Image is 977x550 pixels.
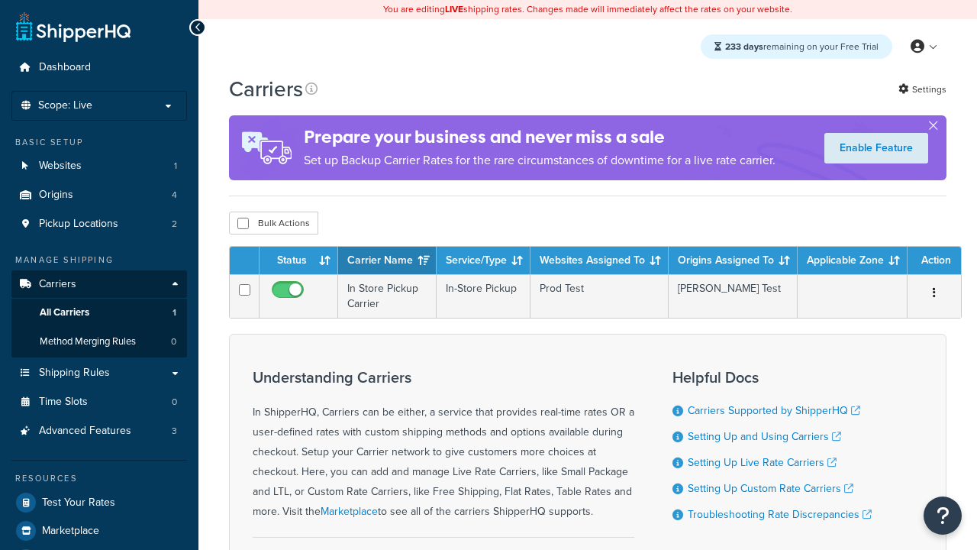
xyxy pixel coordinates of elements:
a: Origins 4 [11,181,187,209]
span: 0 [171,335,176,348]
a: Shipping Rules [11,359,187,387]
span: 0 [172,396,177,409]
th: Action [908,247,961,274]
th: Applicable Zone: activate to sort column ascending [798,247,908,274]
td: In Store Pickup Carrier [338,274,437,318]
a: Advanced Features 3 [11,417,187,445]
span: 1 [173,306,176,319]
li: Pickup Locations [11,210,187,238]
a: All Carriers 1 [11,299,187,327]
td: Prod Test [530,274,669,318]
div: remaining on your Free Trial [701,34,892,59]
span: Pickup Locations [39,218,118,231]
a: Time Slots 0 [11,388,187,416]
div: Manage Shipping [11,254,187,267]
li: Carriers [11,270,187,357]
a: Settings [898,79,946,100]
h3: Helpful Docs [672,369,872,386]
a: Carriers Supported by ShipperHQ [688,403,860,419]
span: Origins [39,189,73,202]
td: [PERSON_NAME] Test [669,274,798,318]
li: Method Merging Rules [11,328,187,356]
li: All Carriers [11,299,187,327]
span: Marketplace [42,525,99,538]
li: Advanced Features [11,417,187,445]
a: Test Your Rates [11,489,187,516]
div: In ShipperHQ, Carriers can be either, a service that provides real-time rates OR a user-defined r... [253,369,634,522]
a: Pickup Locations 2 [11,210,187,238]
span: Test Your Rates [42,497,115,510]
span: Dashboard [39,61,91,74]
b: LIVE [445,2,463,16]
a: Method Merging Rules 0 [11,328,187,356]
h3: Understanding Carriers [253,369,634,386]
a: ShipperHQ Home [16,11,131,42]
span: Advanced Features [39,425,131,438]
a: Websites 1 [11,152,187,180]
a: Troubleshooting Rate Discrepancies [688,506,872,522]
a: Setting Up Live Rate Carriers [688,455,837,471]
span: Shipping Rules [39,367,110,380]
a: Setting Up Custom Rate Carriers [688,480,853,497]
div: Basic Setup [11,136,187,149]
h1: Carriers [229,74,303,104]
span: 2 [172,218,177,231]
span: Websites [39,160,82,173]
button: Bulk Actions [229,212,318,235]
span: Method Merging Rules [40,335,136,348]
a: Carriers [11,270,187,299]
th: Origins Assigned To: activate to sort column ascending [669,247,798,274]
div: Resources [11,472,187,485]
strong: 233 days [725,40,763,53]
td: In-Store Pickup [437,274,530,318]
span: Carriers [39,278,76,291]
span: 4 [172,189,177,202]
th: Carrier Name: activate to sort column ascending [338,247,437,274]
th: Status: activate to sort column ascending [260,247,338,274]
th: Websites Assigned To: activate to sort column ascending [530,247,669,274]
span: 1 [174,160,177,173]
a: Marketplace [11,517,187,545]
span: All Carriers [40,306,89,319]
a: Setting Up and Using Carriers [688,429,841,445]
a: Dashboard [11,53,187,82]
th: Service/Type: activate to sort column ascending [437,247,530,274]
p: Set up Backup Carrier Rates for the rare circumstances of downtime for a live rate carrier. [304,150,775,171]
li: Origins [11,181,187,209]
h4: Prepare your business and never miss a sale [304,125,775,150]
img: ad-rules-rateshop-fe6ec290ccb7230408bd80ed9643f0289d75e0ffd9eb532fc0e269fcd187b520.png [229,115,304,180]
li: Time Slots [11,388,187,416]
span: Scope: Live [38,99,92,112]
a: Enable Feature [824,133,928,163]
button: Open Resource Center [924,497,962,535]
a: Marketplace [321,503,378,519]
span: 3 [172,425,177,438]
span: Time Slots [39,396,88,409]
li: Websites [11,152,187,180]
